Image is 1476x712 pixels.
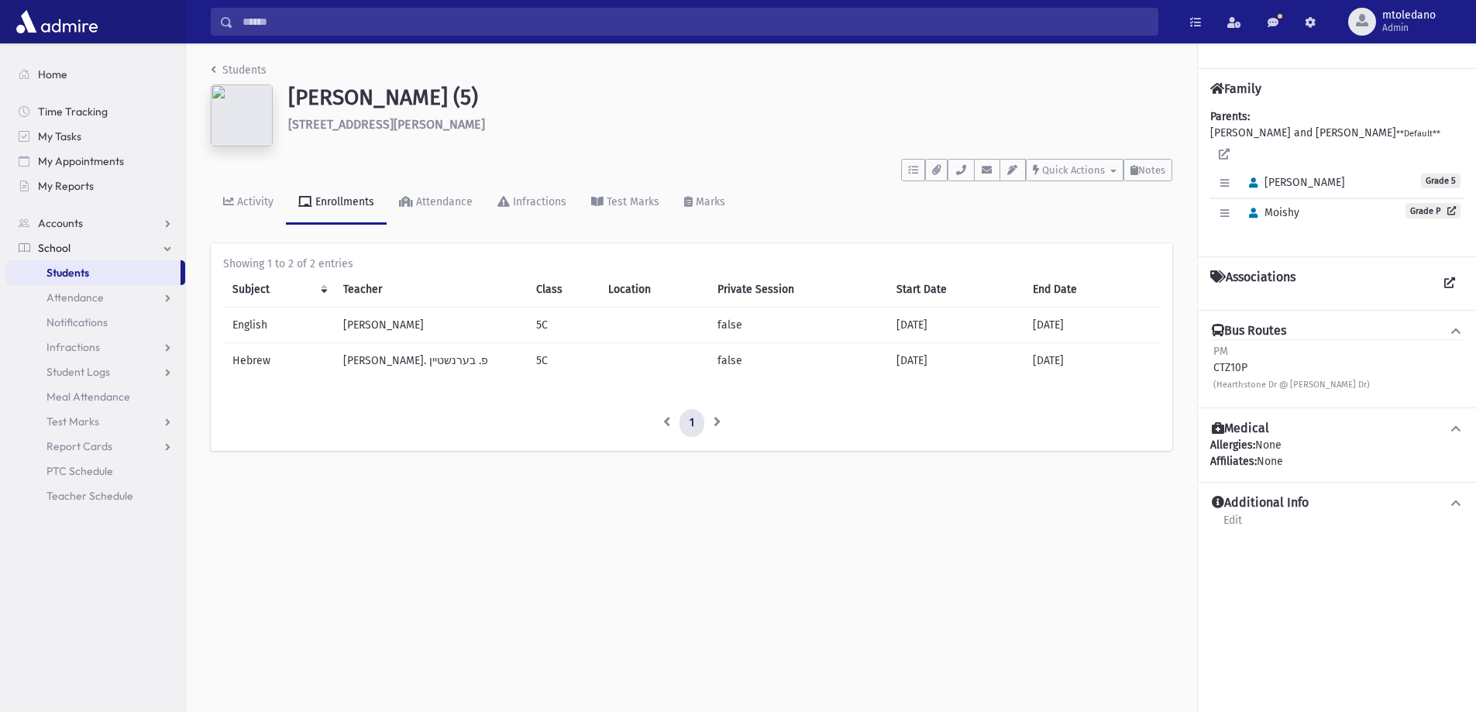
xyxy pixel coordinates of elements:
[223,256,1160,272] div: Showing 1 to 2 of 2 entries
[1242,176,1345,189] span: [PERSON_NAME]
[1382,22,1436,34] span: Admin
[46,291,104,304] span: Attendance
[211,64,267,77] a: Students
[6,285,185,310] a: Attendance
[286,181,387,225] a: Enrollments
[46,315,108,329] span: Notifications
[6,174,185,198] a: My Reports
[46,439,112,453] span: Report Cards
[334,308,526,343] td: [PERSON_NAME]
[46,464,113,478] span: PTC Schedule
[334,343,526,379] td: [PERSON_NAME]. פ. בערנשטיין
[413,195,473,208] div: Attendance
[1210,495,1464,511] button: Additional Info
[312,195,374,208] div: Enrollments
[527,343,599,379] td: 5C
[6,335,185,359] a: Infractions
[1024,308,1160,343] td: [DATE]
[1123,159,1172,181] button: Notes
[1210,81,1261,96] h4: Family
[1436,270,1464,298] a: View all Associations
[233,8,1158,36] input: Search
[1210,421,1464,437] button: Medical
[1213,380,1370,390] small: (Hearthstone Dr @ [PERSON_NAME] Dr)
[1042,164,1105,176] span: Quick Actions
[672,181,738,225] a: Marks
[1212,323,1286,339] h4: Bus Routes
[6,459,185,483] a: PTC Schedule
[223,308,334,343] td: English
[223,272,334,308] th: Subject
[6,236,185,260] a: School
[510,195,566,208] div: Infractions
[234,195,274,208] div: Activity
[46,340,100,354] span: Infractions
[527,272,599,308] th: Class
[693,195,725,208] div: Marks
[6,359,185,384] a: Student Logs
[38,129,81,143] span: My Tasks
[1024,343,1160,379] td: [DATE]
[1026,159,1123,181] button: Quick Actions
[6,62,185,87] a: Home
[1210,453,1464,470] div: None
[46,390,130,404] span: Meal Attendance
[708,272,888,308] th: Private Session
[46,414,99,428] span: Test Marks
[334,272,526,308] th: Teacher
[1138,164,1165,176] span: Notes
[6,211,185,236] a: Accounts
[223,343,334,379] td: Hebrew
[1212,495,1309,511] h4: Additional Info
[1210,323,1464,339] button: Bus Routes
[6,99,185,124] a: Time Tracking
[1223,511,1243,539] a: Edit
[211,181,286,225] a: Activity
[288,84,1172,111] h1: [PERSON_NAME] (5)
[288,117,1172,132] h6: [STREET_ADDRESS][PERSON_NAME]
[604,195,659,208] div: Test Marks
[1210,110,1250,123] b: Parents:
[38,216,83,230] span: Accounts
[887,272,1023,308] th: Start Date
[38,179,94,193] span: My Reports
[38,67,67,81] span: Home
[46,489,133,503] span: Teacher Schedule
[211,62,267,84] nav: breadcrumb
[579,181,672,225] a: Test Marks
[38,154,124,168] span: My Appointments
[887,343,1023,379] td: [DATE]
[1213,343,1370,392] div: CTZ10P
[1212,421,1269,437] h4: Medical
[887,308,1023,343] td: [DATE]
[46,266,89,280] span: Students
[211,84,273,146] img: 8161b970-1782-436e-bda7-1f559b06c35f
[6,260,181,285] a: Students
[1421,174,1461,188] span: Grade 5
[1210,439,1255,452] b: Allergies:
[6,310,185,335] a: Notifications
[599,272,708,308] th: Location
[1405,203,1461,218] a: Grade P
[527,308,599,343] td: 5C
[387,181,485,225] a: Attendance
[6,434,185,459] a: Report Cards
[46,365,110,379] span: Student Logs
[38,105,108,119] span: Time Tracking
[485,181,579,225] a: Infractions
[708,308,888,343] td: false
[1242,206,1299,219] span: Moishy
[38,241,71,255] span: School
[6,149,185,174] a: My Appointments
[1210,455,1257,468] b: Affiliates:
[1210,108,1464,244] div: [PERSON_NAME] and [PERSON_NAME]
[1210,437,1464,470] div: None
[1210,270,1295,298] h4: Associations
[6,384,185,409] a: Meal Attendance
[6,483,185,508] a: Teacher Schedule
[12,6,101,37] img: AdmirePro
[1024,272,1160,308] th: End Date
[680,409,704,437] a: 1
[708,343,888,379] td: false
[1213,345,1228,358] span: PM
